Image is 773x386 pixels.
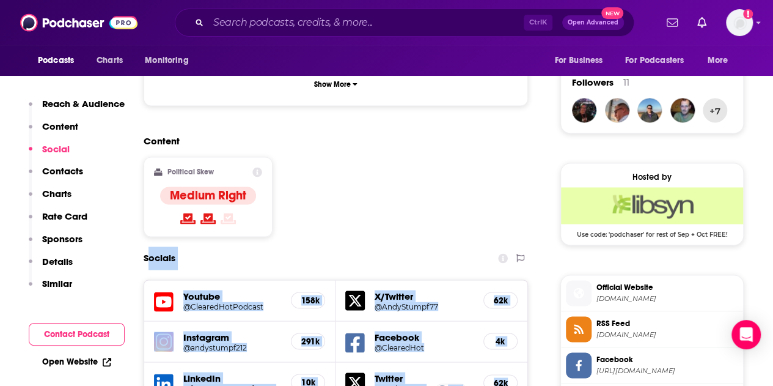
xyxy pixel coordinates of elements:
[494,336,507,346] h5: 4k
[154,332,174,351] img: iconImage
[42,256,73,267] p: Details
[699,49,744,72] button: open menu
[703,98,727,122] button: +7
[183,343,281,352] a: @andystumpf212
[375,290,473,302] h5: X/Twitter
[42,210,87,222] p: Rate Card
[42,278,72,289] p: Similar
[170,188,246,203] h4: Medium Right
[29,233,82,256] button: Sponsors
[183,331,281,343] h5: Instagram
[596,317,738,328] span: RSS Feed
[208,13,524,32] input: Search podcasts, credits, & more...
[167,168,214,176] h2: Political Skew
[566,280,738,306] a: Official Website[DOMAIN_NAME]
[561,224,743,239] span: Use code: 'podchaser' for rest of Sep + Oct FREE!
[375,343,473,352] a: @ClearedHot
[183,290,281,302] h5: Youtube
[314,80,351,89] p: Show More
[546,49,618,72] button: open menu
[89,49,130,72] a: Charts
[596,330,738,339] span: clearedhot.libsyn.com
[144,135,518,147] h2: Content
[596,294,738,303] span: andystumpf.com
[572,98,596,122] img: ThoughtsByRandy
[144,247,175,270] h2: Socials
[708,52,728,69] span: More
[637,98,662,122] img: jgrasela
[617,49,702,72] button: open menu
[596,354,738,365] span: Facebook
[183,302,281,311] a: @ClearedHotPodcast
[596,281,738,292] span: Official Website
[145,52,188,69] span: Monitoring
[42,121,78,132] p: Content
[29,188,71,210] button: Charts
[375,372,473,384] h5: Twitter
[605,98,629,122] img: SRP_Patterson
[375,302,473,311] a: @AndyStumpf77
[743,9,753,19] svg: Add a profile image
[596,366,738,375] span: https://www.facebook.com/ClearedHot
[97,52,123,69] span: Charts
[183,372,281,384] h5: LinkedIn
[572,76,614,88] span: Followers
[562,15,624,30] button: Open AdvancedNew
[29,98,125,121] button: Reach & Audience
[20,11,137,34] img: Podchaser - Follow, Share and Rate Podcasts
[42,233,82,245] p: Sponsors
[29,210,87,233] button: Rate Card
[29,256,73,278] button: Details
[561,187,743,224] img: Libsyn Deal: Use code: 'podchaser' for rest of Sep + Oct FREE!
[554,52,603,69] span: For Business
[524,15,552,31] span: Ctrl K
[154,73,518,95] button: Show More
[561,172,743,182] div: Hosted by
[566,316,738,342] a: RSS Feed[DOMAIN_NAME]
[29,49,90,72] button: open menu
[726,9,753,36] span: Logged in as SarahCBreivogel
[375,331,473,343] h5: Facebook
[42,357,111,367] a: Open Website
[494,295,507,305] h5: 62k
[726,9,753,36] img: User Profile
[625,52,684,69] span: For Podcasters
[692,12,711,33] a: Show notifications dropdown
[601,7,623,19] span: New
[726,9,753,36] button: Show profile menu
[175,9,634,37] div: Search podcasts, credits, & more...
[42,98,125,109] p: Reach & Audience
[29,143,70,166] button: Social
[670,98,695,122] img: lost3rddistal
[29,278,72,300] button: Similar
[42,143,70,155] p: Social
[301,336,315,346] h5: 291k
[662,12,683,33] a: Show notifications dropdown
[136,49,204,72] button: open menu
[42,188,71,199] p: Charts
[42,165,83,177] p: Contacts
[29,323,125,346] button: Contact Podcast
[29,165,83,188] button: Contacts
[623,77,629,88] div: 11
[29,121,78,143] button: Content
[38,52,74,69] span: Podcasts
[301,295,315,305] h5: 158k
[568,20,618,26] span: Open Advanced
[731,320,761,349] div: Open Intercom Messenger
[566,352,738,378] a: Facebook[URL][DOMAIN_NAME]
[561,187,743,237] a: Libsyn Deal: Use code: 'podchaser' for rest of Sep + Oct FREE!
